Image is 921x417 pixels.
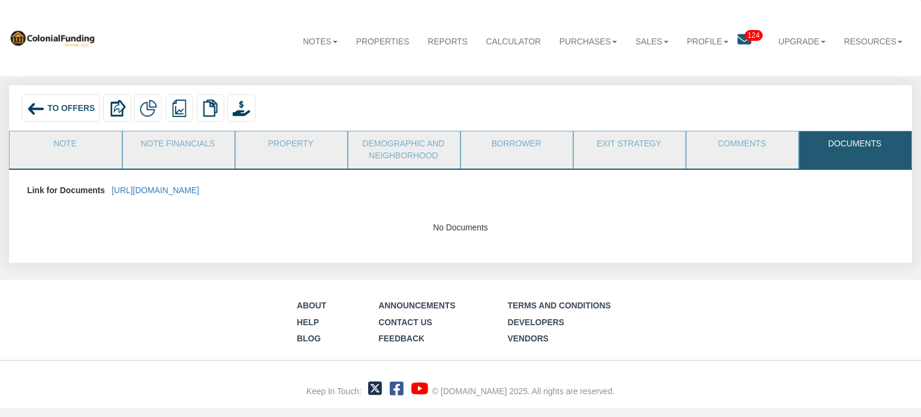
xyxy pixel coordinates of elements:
a: Announcements [378,301,455,310]
a: Demographic and Neighborhood [348,131,459,169]
span: 124 [745,30,763,40]
p: Link for Documents [27,180,105,201]
a: Properties [347,26,419,56]
a: Resources [835,26,912,56]
a: Calculator [477,26,550,56]
a: Developers [508,317,564,327]
img: copy.png [201,100,219,117]
img: purchase_offer.png [233,100,250,117]
a: Property [236,131,346,161]
img: 569736 [9,29,95,47]
div: © [DOMAIN_NAME] 2025. All rights are reserved. [432,386,615,398]
a: Contact Us [378,317,432,327]
a: Upgrade [769,26,835,56]
a: Blog [297,334,321,343]
span: To Offers [47,103,95,113]
a: Terms and Conditions [508,301,611,310]
a: Note [10,131,120,161]
img: back_arrow_left_icon.svg [27,100,46,118]
a: 124 [738,26,769,57]
a: About [297,301,326,310]
div: No Documents [19,222,901,234]
a: Note Financials [123,131,233,161]
a: Comments [687,131,797,161]
div: Keep In Touch: [306,386,362,398]
a: Help [297,317,319,327]
a: [URL][DOMAIN_NAME] [112,185,199,195]
a: Vendors [508,334,549,343]
a: Profile [678,26,738,56]
img: reports.png [171,100,188,117]
a: Borrower [461,131,571,161]
a: Reports [419,26,477,56]
a: Sales [626,26,678,56]
a: Documents [799,131,910,161]
a: Exit Strategy [574,131,684,161]
a: Purchases [550,26,626,56]
img: export.svg [109,100,126,117]
a: Feedback [378,334,425,343]
img: partial.png [140,100,157,117]
a: Notes [294,26,347,56]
